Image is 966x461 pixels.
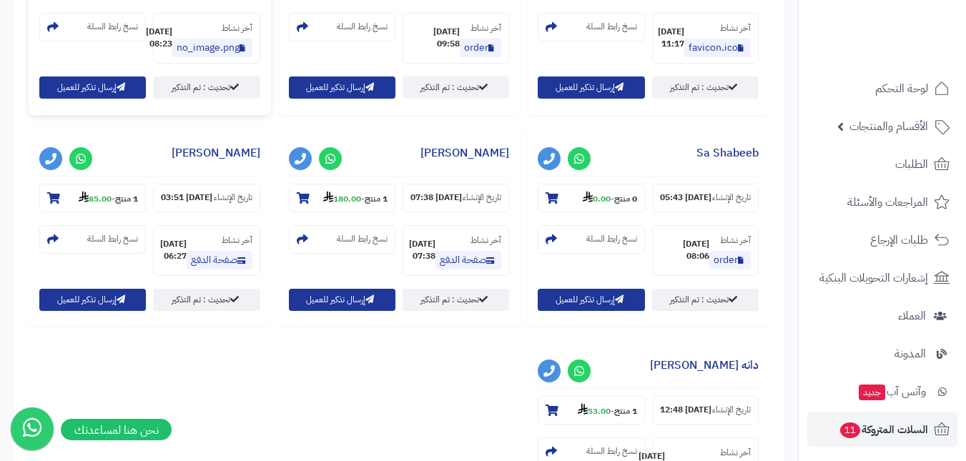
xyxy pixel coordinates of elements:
[463,192,501,204] small: تاريخ الإنشاء
[161,192,212,204] strong: [DATE] 03:51
[807,375,957,409] a: وآتس آبجديد
[410,26,460,50] strong: [DATE] 09:58
[696,144,759,162] a: Sa Shabeeb
[187,251,252,269] a: صفحة الدفع
[660,238,709,262] strong: [DATE] 08:06
[840,422,860,438] span: 11
[712,192,751,204] small: تاريخ الإنشاء
[807,261,957,295] a: إشعارات التحويلات البنكية
[323,192,361,205] strong: 180.00
[583,191,637,205] small: -
[720,21,751,34] small: آخر نشاط
[807,147,957,182] a: الطلبات
[894,344,926,364] span: المدونة
[870,230,928,250] span: طلبات الإرجاع
[538,13,644,41] section: نسخ رابط السلة
[410,192,462,204] strong: [DATE] 07:38
[614,192,637,205] strong: 0 منتج
[720,446,751,459] small: آخر نشاط
[39,225,146,254] section: نسخ رابط السلة
[409,238,435,262] strong: [DATE] 07:38
[39,289,146,311] button: إرسال تذكير للعميل
[720,234,751,247] small: آخر نشاط
[470,234,501,247] small: آخر نشاط
[614,405,637,417] strong: 1 منتج
[172,39,252,57] a: no_image.png
[807,223,957,257] a: طلبات الإرجاع
[289,289,395,311] button: إرسال تذكير للعميل
[115,192,138,205] strong: 1 منتج
[460,39,501,57] a: order
[578,403,637,417] small: -
[214,192,252,204] small: تاريخ الإنشاء
[652,76,759,99] a: تحديث : تم التذكير
[289,76,395,99] button: إرسال تذكير للعميل
[39,13,146,41] section: نسخ رابط السلة
[586,233,637,245] small: نسخ رابط السلة
[849,117,928,137] span: الأقسام والمنتجات
[847,192,928,212] span: المراجعات والأسئلة
[160,238,187,262] strong: [DATE] 06:27
[153,76,260,99] a: تحديث : تم التذكير
[79,192,112,205] strong: 85.00
[289,13,395,41] section: نسخ رابط السلة
[660,192,711,204] strong: [DATE] 05:43
[658,26,684,50] strong: [DATE] 11:17
[684,39,751,57] a: favicon.ico
[470,21,501,34] small: آخر نشاط
[538,289,644,311] button: إرسال تذكير للعميل
[709,251,751,269] a: order
[222,21,252,34] small: آخر نشاط
[435,251,501,269] a: صفحة الدفع
[87,233,138,245] small: نسخ رابط السلة
[859,385,885,400] span: جديد
[289,184,395,212] section: 1 منتج-180.00
[337,21,388,33] small: نسخ رابط السلة
[79,191,138,205] small: -
[583,192,611,205] strong: 0.00
[807,412,957,447] a: السلات المتروكة11
[39,76,146,99] button: إرسال تذكير للعميل
[403,76,509,99] a: تحديث : تم التذكير
[39,184,146,212] section: 1 منتج-85.00
[660,404,711,416] strong: [DATE] 12:48
[898,306,926,326] span: العملاء
[586,445,637,457] small: نسخ رابط السلة
[153,289,260,311] a: تحديث : تم التذكير
[172,144,260,162] a: [PERSON_NAME]
[146,26,172,50] strong: [DATE] 08:23
[807,71,957,106] a: لوحة التحكم
[222,234,252,247] small: آخر نشاط
[807,185,957,219] a: المراجعات والأسئلة
[87,21,138,33] small: نسخ رابط السلة
[712,404,751,416] small: تاريخ الإنشاء
[652,289,759,311] a: تحديث : تم التذكير
[807,299,957,333] a: العملاء
[289,225,395,254] section: نسخ رابط السلة
[538,184,644,212] section: 0 منتج-0.00
[875,79,928,99] span: لوحة التحكم
[650,357,759,374] a: دانه [PERSON_NAME]
[538,76,644,99] button: إرسال تذكير للعميل
[420,144,509,162] a: [PERSON_NAME]
[365,192,388,205] strong: 1 منتج
[538,225,644,254] section: نسخ رابط السلة
[337,233,388,245] small: نسخ رابط السلة
[819,268,928,288] span: إشعارات التحويلات البنكية
[895,154,928,174] span: الطلبات
[586,21,637,33] small: نسخ رابط السلة
[538,396,644,425] section: 1 منتج-53.00
[807,337,957,371] a: المدونة
[323,191,388,205] small: -
[857,382,926,402] span: وآتس آب
[578,405,611,417] strong: 53.00
[403,289,509,311] a: تحديث : تم التذكير
[839,420,928,440] span: السلات المتروكة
